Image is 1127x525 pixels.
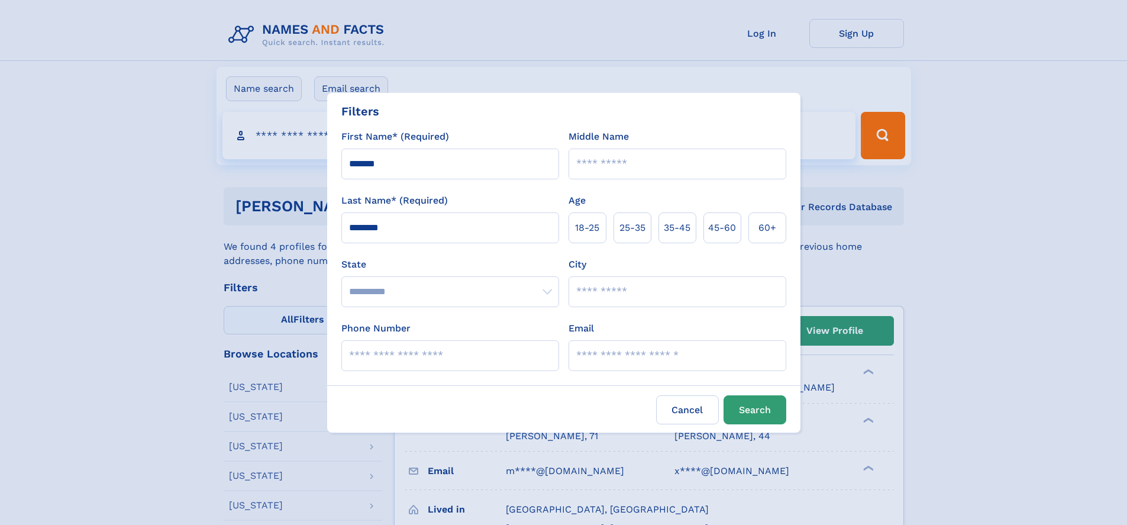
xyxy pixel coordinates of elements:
[341,102,379,120] div: Filters
[724,395,786,424] button: Search
[619,221,645,235] span: 25‑35
[575,221,599,235] span: 18‑25
[569,130,629,144] label: Middle Name
[664,221,690,235] span: 35‑45
[569,321,594,336] label: Email
[341,257,559,272] label: State
[569,257,586,272] label: City
[569,194,586,208] label: Age
[708,221,736,235] span: 45‑60
[341,321,411,336] label: Phone Number
[656,395,719,424] label: Cancel
[758,221,776,235] span: 60+
[341,194,448,208] label: Last Name* (Required)
[341,130,449,144] label: First Name* (Required)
